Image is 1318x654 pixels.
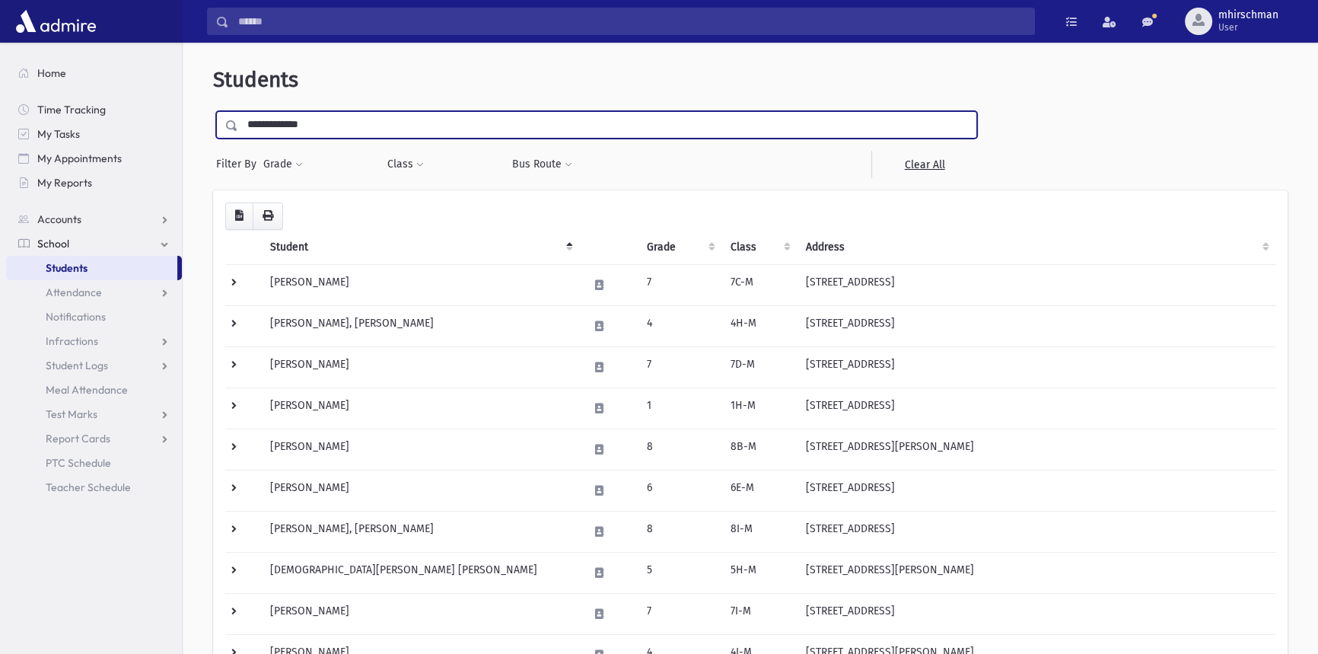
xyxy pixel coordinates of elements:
[37,237,69,250] span: School
[721,305,797,346] td: 4H-M
[721,552,797,593] td: 5H-M
[638,230,721,265] th: Grade: activate to sort column ascending
[6,171,182,195] a: My Reports
[721,388,797,429] td: 1H-M
[6,61,182,85] a: Home
[721,593,797,634] td: 7I-M
[37,176,92,190] span: My Reports
[6,146,182,171] a: My Appointments
[638,388,721,429] td: 1
[797,593,1275,634] td: [STREET_ADDRESS]
[12,6,100,37] img: AdmirePro
[1218,21,1278,33] span: User
[721,346,797,388] td: 7D-M
[511,151,573,178] button: Bus Route
[6,256,177,280] a: Students
[6,305,182,329] a: Notifications
[638,305,721,346] td: 4
[638,264,721,305] td: 7
[216,156,263,172] span: Filter By
[6,231,182,256] a: School
[46,261,88,275] span: Students
[261,305,579,346] td: [PERSON_NAME], [PERSON_NAME]
[46,334,98,348] span: Infractions
[37,127,80,141] span: My Tasks
[261,511,579,552] td: [PERSON_NAME], [PERSON_NAME]
[6,122,182,146] a: My Tasks
[6,426,182,451] a: Report Cards
[225,203,253,230] button: CSV
[797,264,1275,305] td: [STREET_ADDRESS]
[638,511,721,552] td: 8
[46,432,110,445] span: Report Cards
[6,402,182,426] a: Test Marks
[797,230,1275,265] th: Address: activate to sort column ascending
[6,378,182,402] a: Meal Attendance
[871,151,977,178] a: Clear All
[46,310,106,324] span: Notifications
[1218,9,1278,21] span: mhirschman
[797,470,1275,511] td: [STREET_ADDRESS]
[638,429,721,470] td: 8
[797,552,1275,593] td: [STREET_ADDRESS][PERSON_NAME]
[638,552,721,593] td: 5
[37,212,81,226] span: Accounts
[46,286,102,299] span: Attendance
[6,329,182,353] a: Infractions
[721,470,797,511] td: 6E-M
[797,305,1275,346] td: [STREET_ADDRESS]
[37,103,106,116] span: Time Tracking
[46,359,108,372] span: Student Logs
[261,346,579,388] td: [PERSON_NAME]
[263,151,304,178] button: Grade
[721,429,797,470] td: 8B-M
[6,451,182,475] a: PTC Schedule
[37,66,66,80] span: Home
[261,552,579,593] td: [DEMOGRAPHIC_DATA][PERSON_NAME] [PERSON_NAME]
[261,230,579,265] th: Student: activate to sort column descending
[721,511,797,552] td: 8I-M
[797,429,1275,470] td: [STREET_ADDRESS][PERSON_NAME]
[213,67,298,92] span: Students
[6,353,182,378] a: Student Logs
[229,8,1034,35] input: Search
[46,407,97,421] span: Test Marks
[6,97,182,122] a: Time Tracking
[721,264,797,305] td: 7C-M
[638,593,721,634] td: 7
[6,207,182,231] a: Accounts
[6,475,182,499] a: Teacher Schedule
[46,480,131,494] span: Teacher Schedule
[261,593,579,634] td: [PERSON_NAME]
[6,280,182,305] a: Attendance
[261,429,579,470] td: [PERSON_NAME]
[261,388,579,429] td: [PERSON_NAME]
[721,230,797,265] th: Class: activate to sort column ascending
[46,456,111,470] span: PTC Schedule
[261,264,579,305] td: [PERSON_NAME]
[261,470,579,511] td: [PERSON_NAME]
[797,346,1275,388] td: [STREET_ADDRESS]
[253,203,283,230] button: Print
[638,346,721,388] td: 7
[797,388,1275,429] td: [STREET_ADDRESS]
[46,383,128,397] span: Meal Attendance
[387,151,425,178] button: Class
[797,511,1275,552] td: [STREET_ADDRESS]
[37,152,122,165] span: My Appointments
[638,470,721,511] td: 6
